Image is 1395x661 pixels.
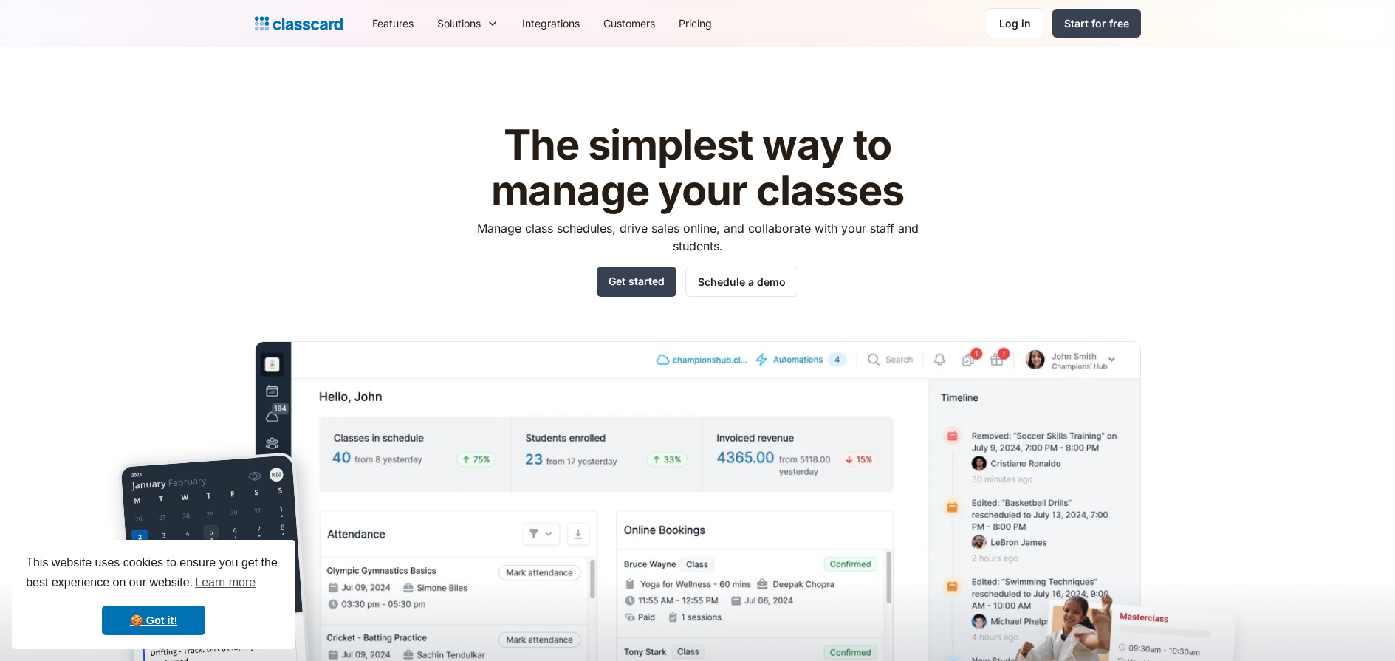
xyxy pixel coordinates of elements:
div: Log in [999,16,1031,31]
a: dismiss cookie message [102,606,205,635]
a: Get started [597,267,676,297]
div: Solutions [425,7,510,40]
div: cookieconsent [12,540,295,649]
a: Integrations [510,7,592,40]
a: Schedule a demo [685,267,798,297]
a: Start for free [1052,9,1141,38]
a: learn more about cookies [193,572,258,594]
a: Customers [592,7,667,40]
a: home [255,13,343,34]
div: Start for free [1064,16,1129,31]
span: This website uses cookies to ensure you get the best experience on our website. [26,554,281,594]
div: Solutions [437,16,481,31]
a: Log in [987,8,1043,38]
a: Features [360,7,425,40]
a: Pricing [667,7,724,40]
p: Manage class schedules, drive sales online, and collaborate with your staff and students. [463,219,932,255]
h1: The simplest way to manage your classes [463,123,932,213]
